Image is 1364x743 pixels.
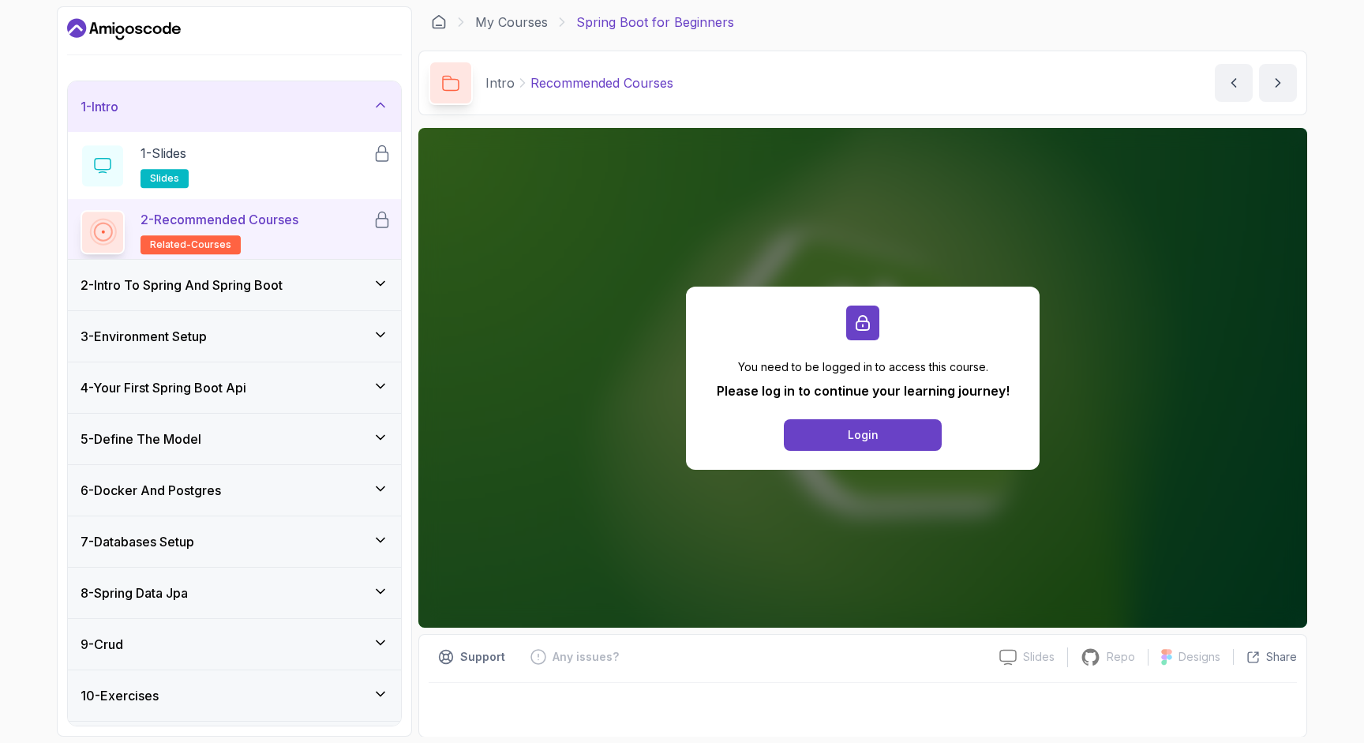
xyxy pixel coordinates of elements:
[81,144,388,188] button: 1-Slidesslides
[68,516,401,567] button: 7-Databases Setup
[81,584,188,602] h3: 8 - Spring Data Jpa
[848,427,879,443] div: Login
[81,210,388,254] button: 2-Recommended Coursesrelated-courses
[81,635,123,654] h3: 9 - Crud
[1107,649,1135,665] p: Repo
[1233,649,1297,665] button: Share
[431,14,447,30] a: Dashboard
[1215,64,1253,102] button: previous content
[530,73,673,92] p: Recommended Courses
[68,465,401,516] button: 6-Docker And Postgres
[460,649,505,665] p: Support
[485,73,515,92] p: Intro
[717,359,1010,375] p: You need to be logged in to access this course.
[68,311,401,362] button: 3-Environment Setup
[784,419,942,451] button: Login
[68,260,401,310] button: 2-Intro To Spring And Spring Boot
[68,81,401,132] button: 1-Intro
[1259,64,1297,102] button: next content
[68,362,401,413] button: 4-Your First Spring Boot Api
[429,644,515,670] button: Support button
[81,481,221,500] h3: 6 - Docker And Postgres
[1023,649,1055,665] p: Slides
[81,532,194,551] h3: 7 - Databases Setup
[553,649,619,665] p: Any issues?
[717,381,1010,400] p: Please log in to continue your learning journey!
[141,210,298,229] p: 2 - Recommended Courses
[68,670,401,721] button: 10-Exercises
[68,619,401,670] button: 9-Crud
[150,172,179,185] span: slides
[1266,649,1297,665] p: Share
[576,13,734,32] p: Spring Boot for Beginners
[81,378,246,397] h3: 4 - Your First Spring Boot Api
[68,568,401,618] button: 8-Spring Data Jpa
[67,17,181,42] a: Dashboard
[81,276,283,295] h3: 2 - Intro To Spring And Spring Boot
[150,238,231,251] span: related-courses
[475,13,548,32] a: My Courses
[1179,649,1220,665] p: Designs
[81,327,207,346] h3: 3 - Environment Setup
[68,414,401,464] button: 5-Define The Model
[81,97,118,116] h3: 1 - Intro
[81,430,201,448] h3: 5 - Define The Model
[81,686,159,705] h3: 10 - Exercises
[141,144,186,163] p: 1 - Slides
